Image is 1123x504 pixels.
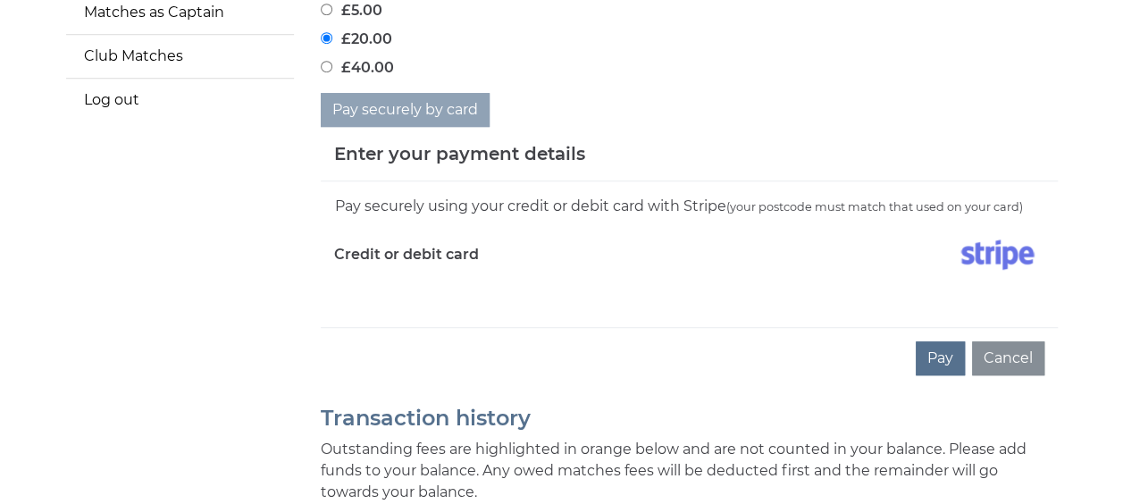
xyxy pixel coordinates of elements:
small: (your postcode must match that used on your card) [726,200,1023,214]
label: £20.00 [321,29,392,50]
a: Log out [66,79,294,122]
h5: Enter your payment details [334,140,585,167]
button: Pay securely by card [321,93,490,127]
p: Outstanding fees are highlighted in orange below and are not counted in your balance. Please add ... [321,439,1058,503]
input: £20.00 [321,32,332,44]
label: £40.00 [321,57,394,79]
h2: Transaction history [321,407,1058,430]
label: Credit or debit card [334,232,479,277]
div: Pay securely using your credit or debit card with Stripe [334,195,1044,218]
input: £40.00 [321,61,332,72]
iframe: Secure card payment input frame [334,284,1044,299]
button: Cancel [972,341,1044,375]
button: Pay [916,341,965,375]
a: Club Matches [66,35,294,78]
input: £5.00 [321,4,332,15]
